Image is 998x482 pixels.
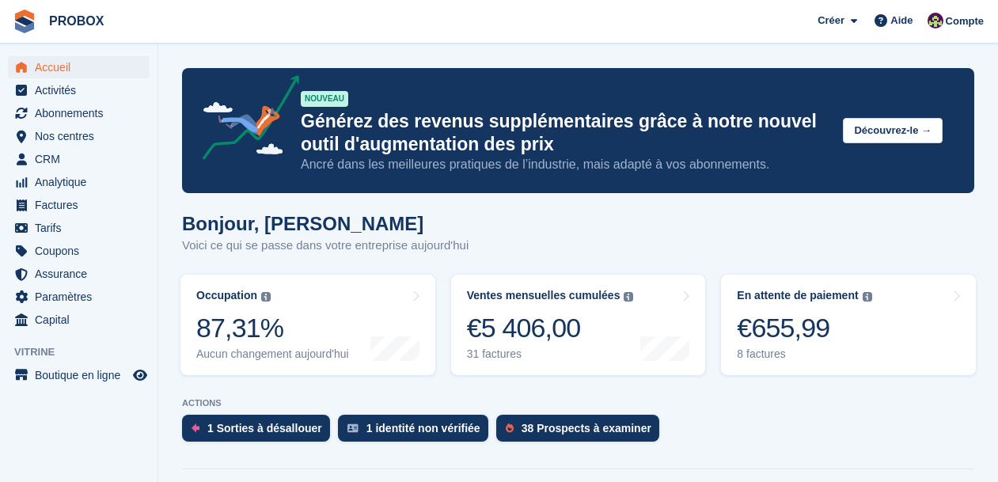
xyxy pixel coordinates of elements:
div: Occupation [196,289,257,302]
a: menu [8,194,150,216]
img: move_outs_to_deallocate_icon-f764333ba52eb49d3ac5e1228854f67142a1ed5810a6f6cc68b1a99e826820c5.svg [192,423,199,433]
a: Boutique d'aperçu [131,366,150,385]
a: menu [8,217,150,239]
a: Occupation 87,31% Aucun changement aujourd'hui [180,275,435,375]
span: Nos centres [35,125,130,147]
span: Tarifs [35,217,130,239]
a: 1 Sorties à désallouer [182,415,338,450]
div: NOUVEAU [301,91,348,107]
a: En attente de paiement €655,99 8 factures [721,275,976,375]
span: CRM [35,148,130,170]
div: Aucun changement aujourd'hui [196,347,349,361]
img: verify_identity-adf6edd0f0f0b5bbfe63781bf79b02c33cf7c696d77639b501bdc392416b5a36.svg [347,423,359,433]
div: 38 Prospects à examiner [522,422,651,435]
p: Générez des revenus supplémentaires grâce à notre nouvel outil d'augmentation des prix [301,110,830,156]
a: 1 identité non vérifiée [338,415,496,450]
img: icon-info-grey-7440780725fd019a000dd9b08b2336e03edf1995a4989e88bcd33f0948082b44.svg [261,292,271,302]
a: menu [8,364,150,386]
a: menu [8,102,150,124]
img: stora-icon-8386f47178a22dfd0bd8f6a31ec36ba5ce8667c1dd55bd0f319d3a0aa187defe.svg [13,9,36,33]
a: menu [8,171,150,193]
a: menu [8,263,150,285]
a: 38 Prospects à examiner [496,415,667,450]
a: Ventes mensuelles cumulées €5 406,00 31 factures [451,275,706,375]
span: Vitrine [14,344,157,360]
h1: Bonjour, [PERSON_NAME] [182,213,469,234]
div: En attente de paiement [737,289,858,302]
div: 31 factures [467,347,634,361]
a: menu [8,309,150,331]
p: Voici ce qui se passe dans votre entreprise aujourd'hui [182,237,469,255]
a: menu [8,286,150,308]
a: PROBOX [43,8,110,34]
img: price-adjustments-announcement-icon-8257ccfd72463d97f412b2fc003d46551f7dbcb40ab6d574587a9cd5c0d94... [189,75,300,165]
div: 87,31% [196,312,349,344]
p: ACTIONS [182,398,974,408]
div: 1 Sorties à désallouer [207,422,322,435]
img: prospect-51fa495bee0391a8d652442698ab0144808aea92771e9ea1ae160a38d050c398.svg [506,423,514,433]
div: 1 identité non vérifiée [366,422,480,435]
a: menu [8,79,150,101]
span: Boutique en ligne [35,364,130,386]
span: Analytique [35,171,130,193]
img: icon-info-grey-7440780725fd019a000dd9b08b2336e03edf1995a4989e88bcd33f0948082b44.svg [863,292,872,302]
span: Factures [35,194,130,216]
a: menu [8,148,150,170]
button: Découvrez-le → [843,118,943,144]
span: Paramètres [35,286,130,308]
span: Coupons [35,240,130,262]
div: Ventes mensuelles cumulées [467,289,620,302]
a: menu [8,125,150,147]
div: €655,99 [737,312,871,344]
span: Abonnements [35,102,130,124]
span: Aide [890,13,913,28]
span: Assurance [35,263,130,285]
div: 8 factures [737,347,871,361]
span: Accueil [35,56,130,78]
p: Ancré dans les meilleures pratiques de l’industrie, mais adapté à vos abonnements. [301,156,830,173]
img: Jackson Collins [928,13,943,28]
img: icon-info-grey-7440780725fd019a000dd9b08b2336e03edf1995a4989e88bcd33f0948082b44.svg [624,292,633,302]
span: Activités [35,79,130,101]
a: menu [8,56,150,78]
div: €5 406,00 [467,312,634,344]
a: menu [8,240,150,262]
span: Compte [946,13,984,29]
span: Capital [35,309,130,331]
span: Créer [818,13,844,28]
